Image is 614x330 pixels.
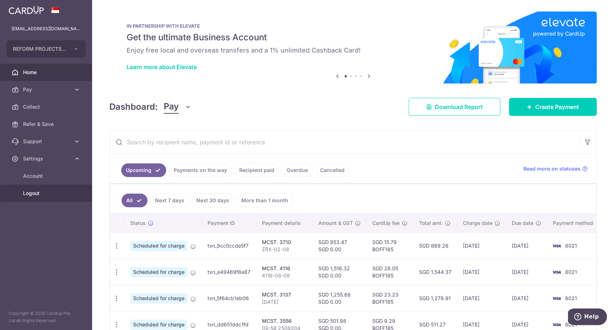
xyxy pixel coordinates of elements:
[463,220,492,227] span: Charge date
[435,103,483,111] span: Download Report
[130,241,187,251] span: Scheduled for charge
[523,165,588,172] a: Read more on statuses
[23,121,71,128] span: Refer & Save
[367,285,413,311] td: SGD 23.23 BOFF185
[413,259,457,285] td: SGD 1,544.37
[16,5,31,12] span: Help
[109,12,597,83] img: Renovation banner
[127,23,579,29] p: IN PARTNERSHIP WITH ELEVATE
[23,155,71,162] span: Settings
[565,269,577,275] span: 8021
[262,291,307,298] div: MCST. 3137
[23,172,71,180] span: Account
[12,25,81,32] p: [EMAIL_ADDRESS][DOMAIN_NAME]
[109,100,158,113] h4: Dashboard:
[549,241,564,250] img: Bank Card
[23,103,71,110] span: Collect
[23,138,71,145] span: Support
[130,320,187,330] span: Scheduled for charge
[256,214,313,232] th: Payment details
[164,100,179,114] span: Pay
[121,163,166,177] a: Upcoming
[169,163,232,177] a: Payments on the way
[457,285,506,311] td: [DATE]
[130,220,146,227] span: Status
[127,46,579,55] h6: Enjoy free local and overseas transfers and a 1% unlimited Cashback Card!
[262,265,307,272] div: MCST. 4116
[549,268,564,276] img: Bank Card
[9,6,44,14] img: CardUp
[457,232,506,259] td: [DATE]
[164,100,191,114] button: Pay
[237,194,293,207] a: More than 1 month
[549,294,564,303] img: Bank Card
[202,232,256,259] td: txn_9cc0ccda5f7
[313,285,367,311] td: SGD 1,255.68 SGD 0.00
[313,232,367,259] td: SGD 853.47 SGD 0.00
[262,298,307,306] p: [DATE]
[235,163,279,177] a: Recipient paid
[130,293,187,303] span: Scheduled for charge
[122,194,147,207] a: All
[565,295,577,301] span: 8021
[23,190,71,197] span: Logout
[127,32,579,43] h5: Get the ultimate Business Account
[192,194,234,207] a: Next 30 days
[506,259,547,285] td: [DATE]
[318,220,353,227] span: Amount & GST
[547,214,602,232] th: Payment method
[372,220,400,227] span: CardUp fee
[457,259,506,285] td: [DATE]
[23,86,71,93] span: Pay
[549,320,564,329] img: Bank Card
[565,321,577,327] span: 8021
[419,220,443,227] span: Total amt.
[13,45,66,53] span: REFORM PROJECTS PTE. LTD.
[202,259,256,285] td: txn_e49469f8a87
[150,194,189,207] a: Next 7 days
[6,40,86,58] button: REFORM PROJECTS PTE. LTD.
[568,308,607,326] iframe: Opens a widget where you can find more information
[315,163,349,177] a: Cancelled
[523,165,581,172] span: Read more on statuses
[535,103,579,111] span: Create Payment
[413,232,457,259] td: SGD 869.26
[262,239,307,246] div: MCST. 3710
[565,243,577,249] span: 8021
[262,246,307,253] p: ZRX-02-08
[262,317,307,325] div: MCST. 3556
[282,163,313,177] a: Overdue
[262,272,307,279] p: 4116-08-08
[23,69,71,76] span: Home
[127,63,197,71] a: Learn more about Elevate
[110,131,579,154] input: Search by recipient name, payment id or reference
[313,259,367,285] td: SGD 1,516.32 SGD 0.00
[202,285,256,311] td: txn_5f64cb1eb06
[413,285,457,311] td: SGD 1,278.91
[202,214,256,232] th: Payment ID
[506,232,547,259] td: [DATE]
[509,98,597,116] a: Create Payment
[367,232,413,259] td: SGD 15.79 BOFF185
[367,259,413,285] td: SGD 28.05 BOFF185
[130,267,187,277] span: Scheduled for charge
[506,285,547,311] td: [DATE]
[409,98,500,116] a: Download Report
[512,220,533,227] span: Due date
